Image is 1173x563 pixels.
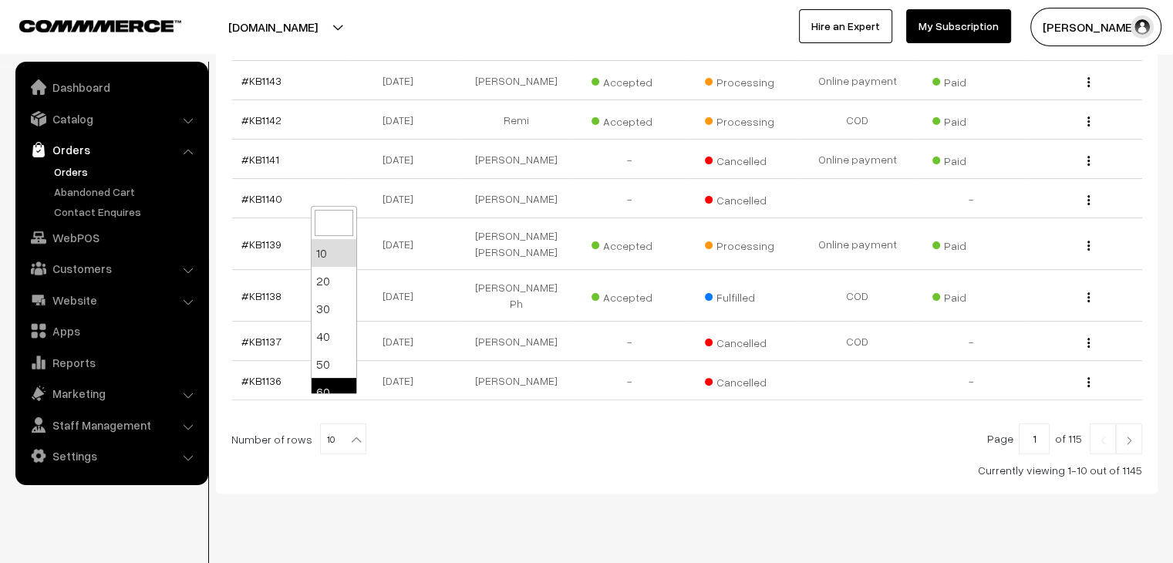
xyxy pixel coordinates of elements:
li: 60 [312,378,356,406]
a: WebPOS [19,224,203,251]
span: Number of rows [231,431,312,447]
img: Menu [1087,377,1090,387]
span: Cancelled [705,188,782,208]
a: #KB1140 [241,192,282,205]
div: v 4.0.25 [43,25,76,37]
span: Paid [932,110,1010,130]
img: Right [1122,436,1136,445]
li: 40 [312,322,356,350]
li: 10 [312,239,356,267]
td: - [573,361,687,400]
li: 50 [312,350,356,378]
img: logo_orange.svg [25,25,37,37]
a: #KB1136 [241,374,281,387]
td: - [915,322,1029,361]
td: [DATE] [345,218,460,270]
td: [PERSON_NAME] [460,322,574,361]
button: [DOMAIN_NAME] [174,8,372,46]
a: Reports [19,349,203,376]
img: Menu [1087,338,1090,348]
a: Apps [19,317,203,345]
span: Cancelled [705,331,782,351]
img: Menu [1087,195,1090,205]
td: - [915,179,1029,218]
td: - [573,322,687,361]
td: [DATE] [345,140,460,179]
span: Processing [705,70,782,90]
img: Menu [1087,77,1090,87]
img: Menu [1087,116,1090,126]
li: 30 [312,295,356,322]
td: COD [801,270,915,322]
a: Staff Management [19,411,203,439]
img: Menu [1087,241,1090,251]
span: Accepted [592,110,669,130]
a: My Subscription [906,9,1011,43]
a: Website [19,286,203,314]
a: Orders [19,136,203,164]
span: 10 [321,424,366,455]
a: COMMMERCE [19,15,154,34]
a: #KB1143 [241,74,281,87]
img: COMMMERCE [19,20,181,32]
img: website_grey.svg [25,40,37,52]
img: Left [1096,436,1110,445]
td: [PERSON_NAME] [460,140,574,179]
div: Domain: [DOMAIN_NAME] [40,40,170,52]
td: [PERSON_NAME] [460,361,574,400]
td: - [573,179,687,218]
div: Keywords by Traffic [170,91,260,101]
a: Hire an Expert [799,9,892,43]
td: [PERSON_NAME] [460,179,574,218]
td: Online payment [801,218,915,270]
span: Paid [932,234,1010,254]
span: Fulfilled [705,285,782,305]
td: [DATE] [345,361,460,400]
td: [DATE] [345,270,460,322]
img: Menu [1087,292,1090,302]
a: #KB1139 [241,238,281,251]
td: - [573,140,687,179]
div: Domain Overview [59,91,138,101]
td: Remi [460,100,574,140]
a: Dashboard [19,73,203,101]
td: - [915,361,1029,400]
span: Paid [932,149,1010,169]
span: Accepted [592,234,669,254]
img: tab_keywords_by_traffic_grey.svg [153,89,166,102]
td: Online payment [801,140,915,179]
span: Cancelled [705,370,782,390]
span: Accepted [592,70,669,90]
td: Online payment [801,61,915,100]
a: Catalog [19,105,203,133]
span: Paid [932,285,1010,305]
a: #KB1141 [241,153,279,166]
img: tab_domain_overview_orange.svg [42,89,54,102]
img: user [1131,15,1154,39]
a: Orders [50,164,203,180]
td: COD [801,100,915,140]
a: Contact Enquires [50,204,203,220]
a: Customers [19,255,203,282]
td: [DATE] [345,100,460,140]
div: Currently viewing 1-10 out of 1145 [231,462,1142,478]
td: [PERSON_NAME] Ph [460,270,574,322]
img: Menu [1087,156,1090,166]
a: #KB1142 [241,113,281,126]
td: [PERSON_NAME] [460,61,574,100]
span: Accepted [592,285,669,305]
span: Cancelled [705,149,782,169]
button: [PERSON_NAME]… [1030,8,1161,46]
a: Settings [19,442,203,470]
a: Marketing [19,379,203,407]
td: [DATE] [345,61,460,100]
span: Page [987,432,1013,445]
a: #KB1137 [241,335,281,348]
td: [DATE] [345,179,460,218]
td: [PERSON_NAME] [PERSON_NAME] [460,218,574,270]
td: COD [801,322,915,361]
span: Processing [705,110,782,130]
span: Processing [705,234,782,254]
span: 10 [320,423,366,454]
span: of 115 [1055,432,1082,445]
